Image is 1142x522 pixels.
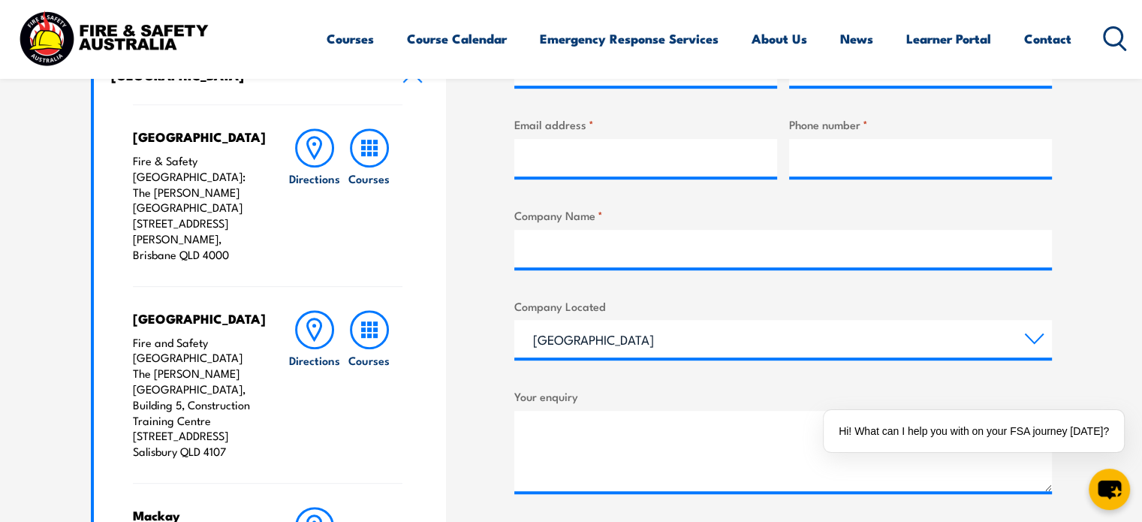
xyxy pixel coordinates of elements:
a: Courses [327,19,374,59]
a: Directions [288,128,342,263]
label: Email address [514,116,777,133]
h6: Courses [348,170,390,186]
h4: [GEOGRAPHIC_DATA] [111,67,380,83]
div: Hi! What can I help you with on your FSA journey [DATE]? [824,410,1124,452]
a: Emergency Response Services [540,19,719,59]
a: Directions [288,310,342,460]
label: Phone number [789,116,1052,133]
h4: [GEOGRAPHIC_DATA] [133,128,258,145]
a: Courses [342,128,396,263]
p: Fire & Safety [GEOGRAPHIC_DATA]: The [PERSON_NAME][GEOGRAPHIC_DATA] [STREET_ADDRESS][PERSON_NAME]... [133,153,258,263]
h6: Directions [289,170,340,186]
h6: Courses [348,352,390,368]
a: Course Calendar [407,19,507,59]
label: Your enquiry [514,388,1052,405]
a: News [840,19,873,59]
label: Company Located [514,297,1052,315]
label: Company Name [514,207,1052,224]
a: Contact [1024,19,1071,59]
button: chat-button [1089,469,1130,510]
p: Fire and Safety [GEOGRAPHIC_DATA] The [PERSON_NAME][GEOGRAPHIC_DATA], Building 5, Construction Tr... [133,335,258,460]
a: About Us [752,19,807,59]
a: Courses [342,310,396,460]
a: Learner Portal [906,19,991,59]
h6: Directions [289,352,340,368]
h4: [GEOGRAPHIC_DATA] [133,310,258,327]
